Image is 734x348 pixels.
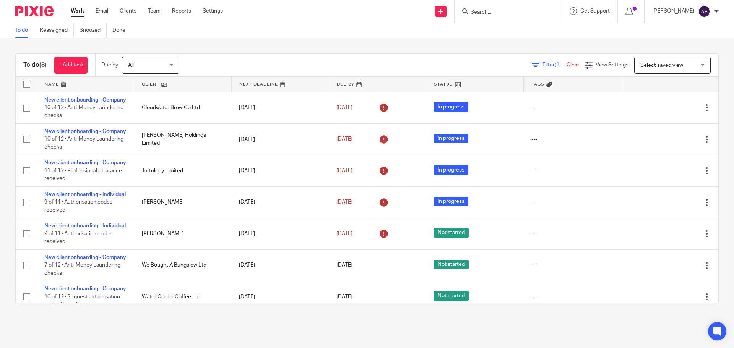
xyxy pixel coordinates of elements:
[531,261,614,269] div: ---
[231,281,329,312] td: [DATE]
[44,262,120,276] span: 7 of 12 · Anti-Money Laundering checks
[134,249,232,281] td: We Bought A Bungalow Ltd
[44,199,112,213] span: 9 of 11 · Authorisation codes received
[44,105,123,118] span: 10 of 12 · Anti-Money Laundering checks
[652,7,694,15] p: [PERSON_NAME]
[44,294,120,308] span: 10 of 12 · Request authorisation codes from client
[531,136,614,143] div: ---
[134,155,232,186] td: Tortology Limited
[596,62,628,68] span: View Settings
[231,218,329,249] td: [DATE]
[531,293,614,301] div: ---
[336,168,352,173] span: [DATE]
[44,286,126,291] a: New client onboarding - Company
[120,7,136,15] a: Clients
[698,5,710,18] img: svg%3E
[134,218,232,249] td: [PERSON_NAME]
[231,123,329,155] td: [DATE]
[434,102,468,112] span: In progress
[15,6,54,16] img: Pixie
[231,186,329,218] td: [DATE]
[434,228,469,238] span: Not started
[128,63,134,68] span: All
[44,160,126,165] a: New client onboarding - Company
[40,23,74,38] a: Reassigned
[531,82,544,86] span: Tags
[44,97,126,103] a: New client onboarding - Company
[336,294,352,299] span: [DATE]
[148,7,161,15] a: Team
[531,230,614,238] div: ---
[434,260,469,269] span: Not started
[434,197,468,206] span: In progress
[44,223,126,228] a: New client onboarding - Individual
[336,263,352,268] span: [DATE]
[336,137,352,142] span: [DATE]
[172,7,191,15] a: Reports
[531,104,614,112] div: ---
[434,134,468,143] span: In progress
[640,63,683,68] span: Select saved view
[44,168,122,181] span: 11 of 12 · Professional clearance received
[567,62,579,68] a: Clear
[231,249,329,281] td: [DATE]
[80,23,107,38] a: Snoozed
[39,62,47,68] span: (8)
[434,291,469,301] span: Not started
[44,192,126,197] a: New client onboarding - Individual
[44,231,112,244] span: 9 of 11 · Authorisation codes received
[44,137,123,150] span: 10 of 12 · Anti-Money Laundering checks
[555,62,561,68] span: (1)
[470,9,539,16] input: Search
[134,281,232,312] td: Water Cooler Coffee Ltd
[580,8,610,14] span: Get Support
[231,155,329,186] td: [DATE]
[44,129,126,134] a: New client onboarding - Company
[54,57,88,74] a: + Add task
[112,23,131,38] a: Done
[336,231,352,236] span: [DATE]
[531,198,614,206] div: ---
[44,255,126,260] a: New client onboarding - Company
[101,61,118,69] p: Due by
[531,167,614,175] div: ---
[434,165,468,175] span: In progress
[23,61,47,69] h1: To do
[96,7,108,15] a: Email
[71,7,84,15] a: Work
[231,92,329,123] td: [DATE]
[336,199,352,205] span: [DATE]
[134,123,232,155] td: [PERSON_NAME] Holdings Limited
[15,23,34,38] a: To do
[542,62,567,68] span: Filter
[336,105,352,110] span: [DATE]
[203,7,223,15] a: Settings
[134,186,232,218] td: [PERSON_NAME]
[134,92,232,123] td: Cloudwater Brew Co Ltd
